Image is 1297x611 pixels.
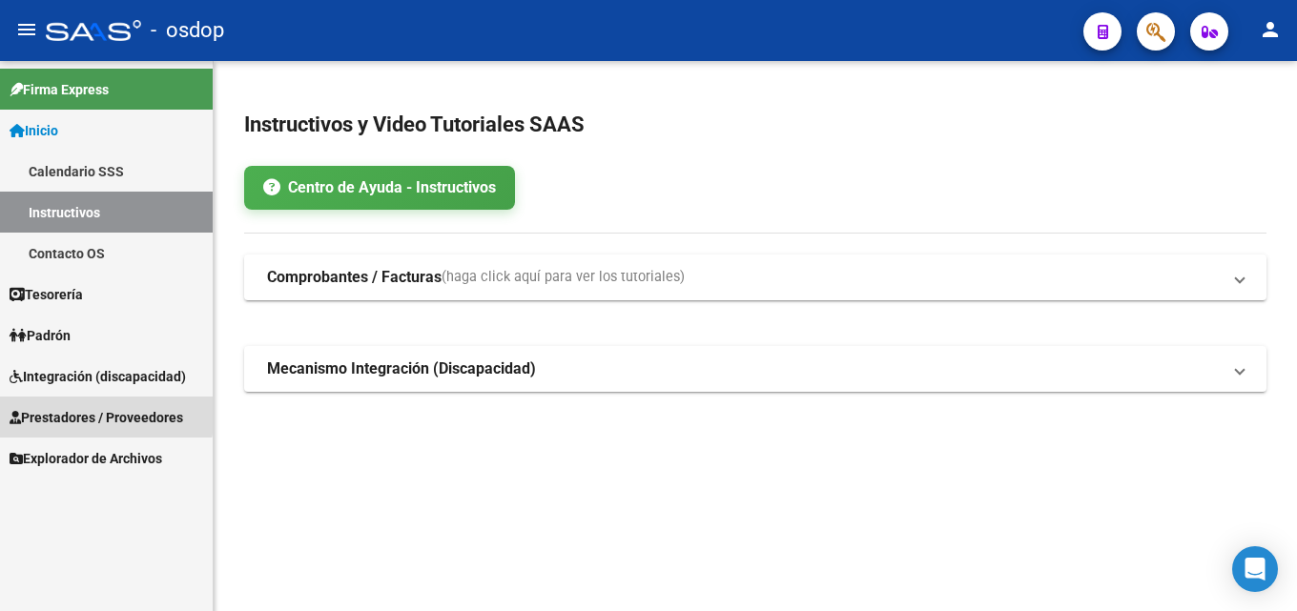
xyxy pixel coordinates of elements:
span: (haga click aquí para ver los tutoriales) [442,267,685,288]
span: Tesorería [10,284,83,305]
strong: Mecanismo Integración (Discapacidad) [267,358,536,379]
mat-expansion-panel-header: Mecanismo Integración (Discapacidad) [244,346,1266,392]
span: Integración (discapacidad) [10,366,186,387]
span: Inicio [10,120,58,141]
h2: Instructivos y Video Tutoriales SAAS [244,107,1266,143]
span: Padrón [10,325,71,346]
span: Explorador de Archivos [10,448,162,469]
span: Firma Express [10,79,109,100]
mat-expansion-panel-header: Comprobantes / Facturas(haga click aquí para ver los tutoriales) [244,255,1266,300]
a: Centro de Ayuda - Instructivos [244,166,515,210]
mat-icon: person [1259,18,1282,41]
div: Open Intercom Messenger [1232,546,1278,592]
span: - osdop [151,10,224,51]
mat-icon: menu [15,18,38,41]
strong: Comprobantes / Facturas [267,267,442,288]
span: Prestadores / Proveedores [10,407,183,428]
